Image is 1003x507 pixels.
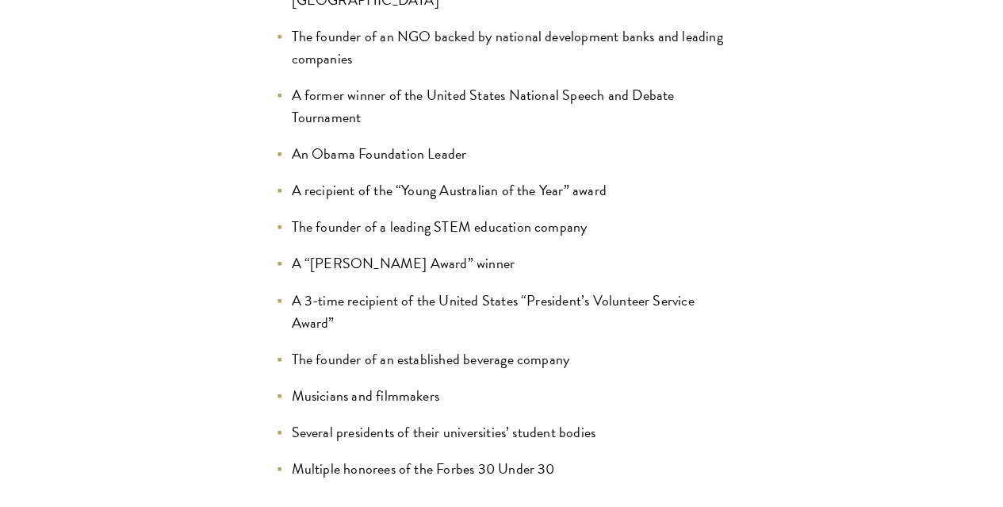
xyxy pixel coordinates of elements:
li: Musicians and filmmakers [276,385,728,407]
li: A recipient of the “Young Australian of the Year” award [276,179,728,202]
li: The founder of an NGO backed by national development banks and leading companies [276,25,728,70]
li: The founder of an established beverage company [276,348,728,371]
li: Several presidents of their universities’ student bodies [276,421,728,444]
li: The founder of a leading STEM education company [276,216,728,238]
li: A former winner of the United States National Speech and Debate Tournament [276,84,728,129]
li: Multiple honorees of the Forbes 30 Under 30 [276,458,728,480]
li: A “[PERSON_NAME] Award” winner [276,252,728,275]
li: A 3-time recipient of the United States “President’s Volunteer Service Award” [276,290,728,334]
li: An Obama Foundation Leader [276,143,728,165]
